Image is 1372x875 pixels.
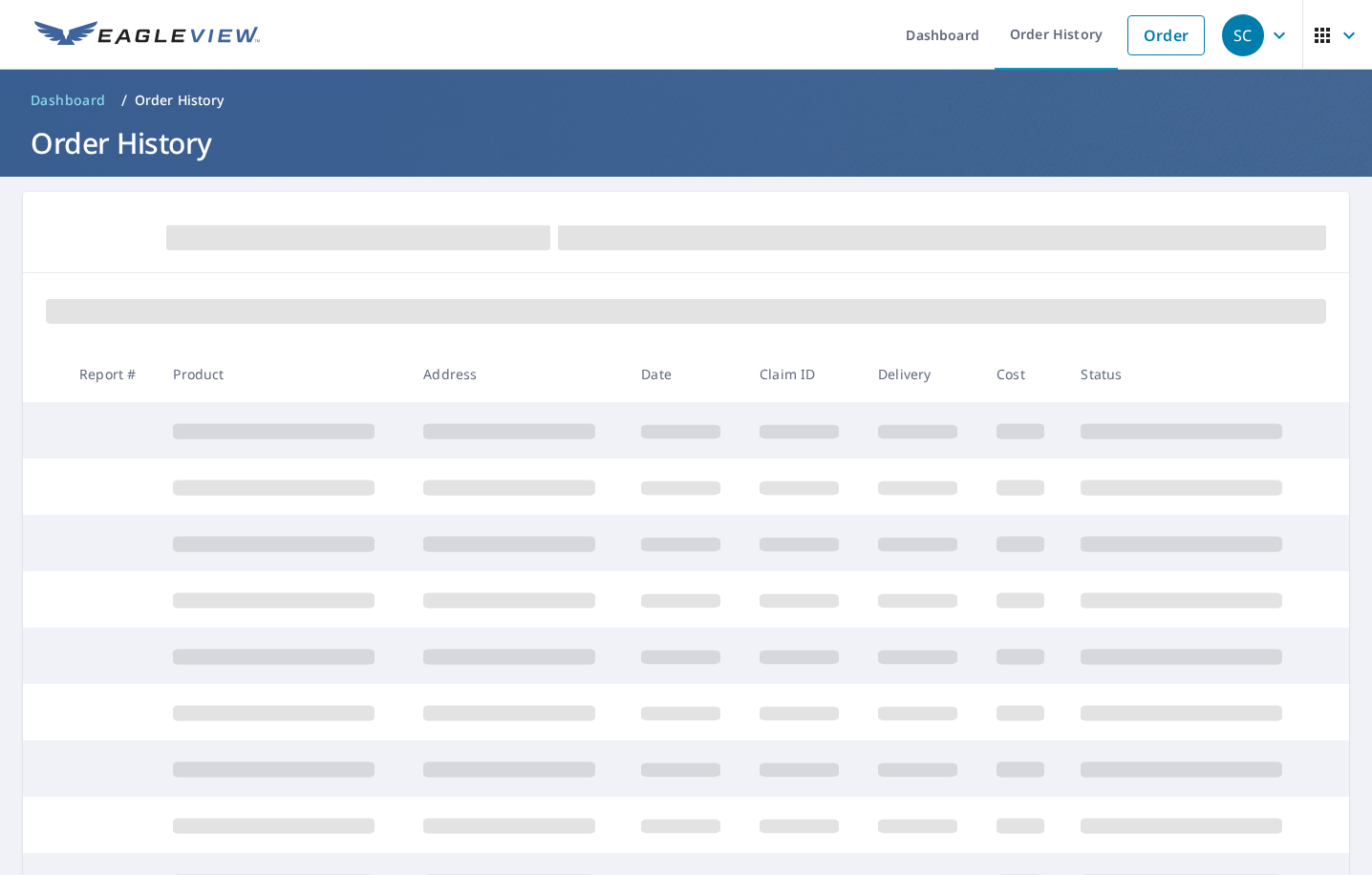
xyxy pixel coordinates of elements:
h1: Order History [23,123,1349,162]
th: Address [408,346,626,402]
img: EV Logo [34,21,260,50]
p: Order History [135,91,225,110]
th: Product [158,346,408,402]
th: Status [1065,346,1316,402]
nav: breadcrumb [23,85,1349,116]
th: Cost [981,346,1065,402]
span: Dashboard [31,91,106,110]
th: Delivery [863,346,981,402]
th: Date [626,346,744,402]
th: Report # [64,346,158,402]
th: Claim ID [744,346,863,402]
a: Order [1127,15,1205,55]
div: SC [1222,14,1264,56]
a: Dashboard [23,85,114,116]
li: / [121,89,127,112]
